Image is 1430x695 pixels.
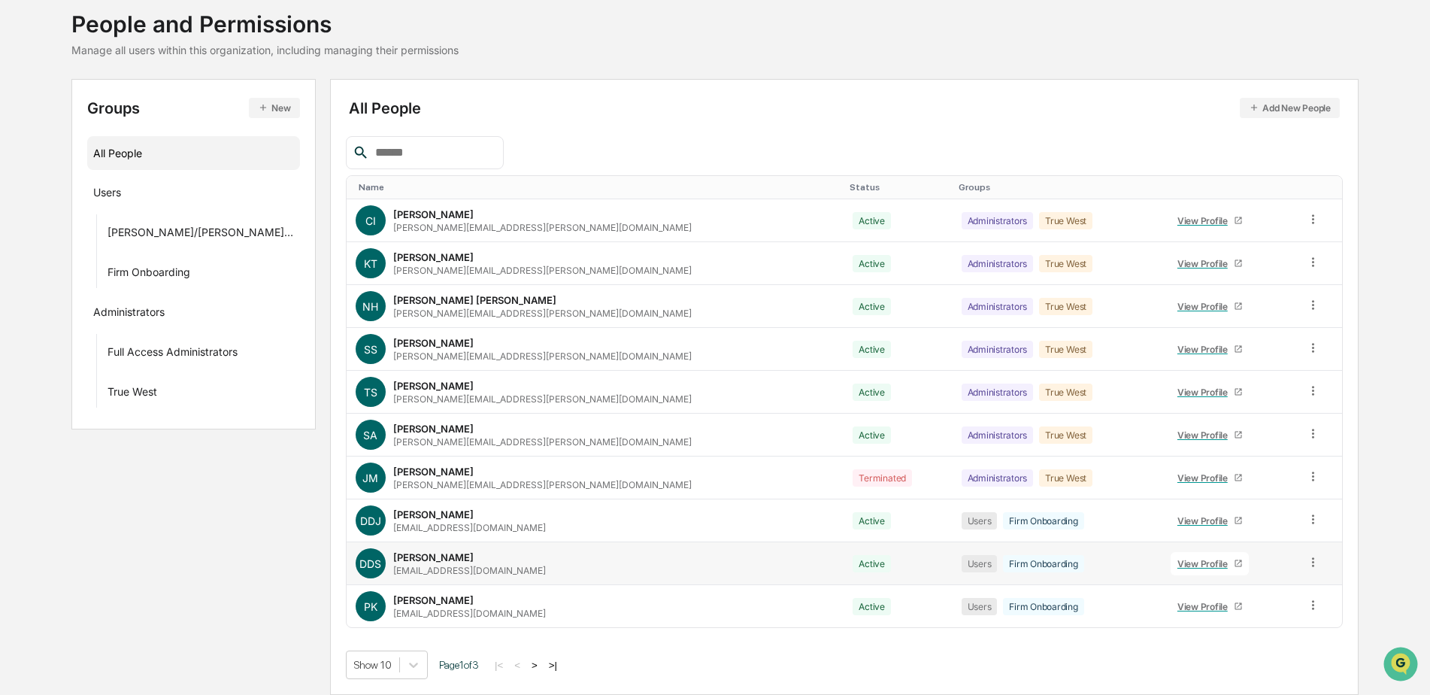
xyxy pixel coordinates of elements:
div: True West [1039,212,1092,229]
div: Active [853,341,891,358]
div: [PERSON_NAME] [393,466,474,478]
div: Full Access Administrators [108,345,238,363]
div: [PERSON_NAME] [393,594,474,606]
div: [PERSON_NAME] [393,551,474,563]
div: View Profile [1177,387,1234,398]
div: Users [962,598,998,615]
div: Toggle SortBy [1168,182,1291,193]
a: View Profile [1171,423,1249,447]
div: 🗄️ [109,191,121,203]
div: Active [853,426,891,444]
div: [PERSON_NAME]/[PERSON_NAME] Onboarding [108,226,293,244]
span: DDS [359,557,381,570]
button: |< [490,659,507,672]
div: Administrators [962,341,1034,358]
a: View Profile [1171,552,1249,575]
div: [PERSON_NAME][EMAIL_ADDRESS][PERSON_NAME][DOMAIN_NAME] [393,351,692,362]
button: < [510,659,525,672]
div: Toggle SortBy [850,182,946,193]
div: Manage all users within this organization, including managing their permissions [71,44,459,56]
span: JM [362,472,378,484]
div: Active [853,298,891,315]
div: True West [1039,426,1092,444]
span: PK [364,600,377,613]
div: [EMAIL_ADDRESS][DOMAIN_NAME] [393,608,546,619]
button: > [527,659,542,672]
button: New [249,98,299,118]
div: [PERSON_NAME] [393,251,474,263]
div: [PERSON_NAME] [393,380,474,392]
div: Administrators [93,305,165,323]
span: CI [365,214,376,227]
div: [EMAIL_ADDRESS][DOMAIN_NAME] [393,565,546,576]
div: View Profile [1177,215,1234,226]
div: 🔎 [15,220,27,232]
span: SS [364,343,377,356]
div: [PERSON_NAME] [393,423,474,435]
div: Active [853,384,891,401]
div: [PERSON_NAME] [PERSON_NAME] [393,294,556,306]
div: [PERSON_NAME][EMAIL_ADDRESS][PERSON_NAME][DOMAIN_NAME] [393,479,692,490]
div: Users [962,555,998,572]
div: Toggle SortBy [959,182,1156,193]
div: Active [853,255,891,272]
div: View Profile [1177,301,1234,312]
div: [PERSON_NAME][EMAIL_ADDRESS][PERSON_NAME][DOMAIN_NAME] [393,436,692,448]
div: [PERSON_NAME][EMAIL_ADDRESS][PERSON_NAME][DOMAIN_NAME] [393,222,692,233]
div: True West [1039,341,1092,358]
div: Groups [87,98,299,118]
button: Add New People [1240,98,1340,118]
div: Active [853,555,891,572]
a: View Profile [1171,381,1249,404]
div: True West [1039,469,1092,487]
div: Firm Onboarding [1003,512,1083,530]
div: Users [962,512,998,530]
a: 🗄️Attestations [103,184,192,211]
div: Users [93,186,121,204]
div: True West [1039,384,1092,401]
img: 1746055101610-c473b297-6a78-478c-a979-82029cc54cd1 [15,115,42,142]
span: Attestations [124,190,186,205]
div: Administrators [962,469,1034,487]
div: True West [1039,255,1092,272]
div: View Profile [1177,472,1234,484]
a: View Profile [1171,338,1249,361]
div: Administrators [962,426,1034,444]
span: Preclearance [30,190,97,205]
div: Toggle SortBy [1309,182,1336,193]
span: KT [364,257,377,270]
div: [PERSON_NAME] [393,208,474,220]
div: Active [853,598,891,615]
a: 🖐️Preclearance [9,184,103,211]
a: View Profile [1171,466,1249,490]
div: Administrators [962,384,1034,401]
div: Active [853,212,891,229]
div: Active [853,512,891,530]
div: Terminated [853,469,912,487]
a: View Profile [1171,509,1249,533]
div: [EMAIL_ADDRESS][DOMAIN_NAME] [393,522,546,533]
div: View Profile [1177,258,1234,269]
span: DDJ [360,514,381,527]
div: View Profile [1177,558,1234,569]
div: [PERSON_NAME] [393,508,474,520]
a: Powered byPylon [106,254,182,266]
div: All People [349,98,1340,118]
a: View Profile [1171,252,1249,275]
div: We're available if you need us! [51,130,190,142]
a: View Profile [1171,295,1249,318]
div: 🖐️ [15,191,27,203]
div: View Profile [1177,601,1234,612]
span: TS [364,386,377,399]
p: How can we help? [15,32,274,56]
div: Start new chat [51,115,247,130]
div: [PERSON_NAME][EMAIL_ADDRESS][PERSON_NAME][DOMAIN_NAME] [393,308,692,319]
div: All People [93,141,293,165]
span: Pylon [150,255,182,266]
div: Administrators [962,298,1034,315]
div: Firm Onboarding [108,266,190,284]
span: Page 1 of 3 [439,659,479,671]
div: Administrators [962,212,1034,229]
